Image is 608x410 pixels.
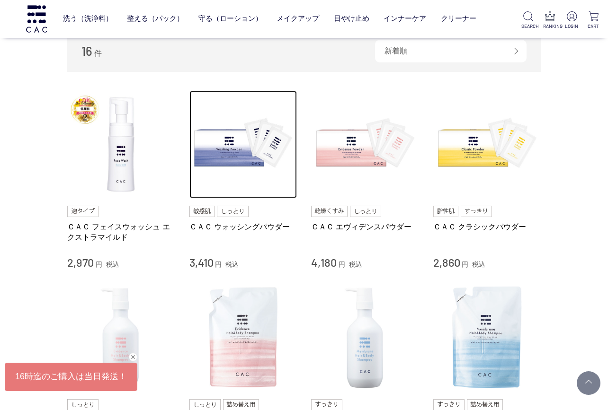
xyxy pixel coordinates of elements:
[433,91,541,199] img: ＣＡＣ クラシックパウダー
[587,11,600,30] a: CART
[63,7,113,31] a: 洗う（洗浄料）
[349,261,362,268] span: 税込
[334,7,369,31] a: 日やけ止め
[189,91,297,199] img: ＣＡＣ ウォッシングパウダー
[462,261,468,268] span: 円
[189,255,214,269] span: 3,410
[215,261,222,268] span: 円
[96,261,102,268] span: 円
[441,7,476,31] a: クリーナー
[350,206,381,217] img: しっとり
[25,5,48,32] img: logo
[375,40,527,62] div: 新着順
[311,255,337,269] span: 4,180
[587,23,600,30] p: CART
[277,7,319,31] a: メイクアップ
[67,206,98,217] img: 泡タイプ
[543,11,557,30] a: RANKING
[433,222,541,232] a: ＣＡＣ クラシックパウダー
[472,261,485,268] span: 税込
[189,222,297,232] a: ＣＡＣ ウォッシングパウダー
[106,261,119,268] span: 税込
[127,7,184,31] a: 整える（パック）
[565,11,579,30] a: LOGIN
[521,11,535,30] a: SEARCH
[225,261,239,268] span: 税込
[433,255,460,269] span: 2,860
[67,284,175,392] img: ＣＡＣ エヴィデンスヘア＆ボディシャンプー500ml
[433,284,541,392] img: ＣＡＣ メンブレンヘア＆ボディシャンプー400mlレフィル
[67,222,175,242] a: ＣＡＣ フェイスウォッシュ エクストラマイルド
[311,222,419,232] a: ＣＡＣ エヴィデンスパウダー
[565,23,579,30] p: LOGIN
[384,7,426,31] a: インナーケア
[67,91,175,199] img: ＣＡＣ フェイスウォッシュ エクストラマイルド
[339,261,345,268] span: 円
[198,7,262,31] a: 守る（ローション）
[521,23,535,30] p: SEARCH
[461,206,492,217] img: すっきり
[189,284,297,392] img: ＣＡＣ エヴィデンスヘア＆ボディシャンプー400mlレフィル
[311,284,419,392] img: ＣＡＣ メンブレンヘア＆ボディシャンプー500ml
[311,206,348,217] img: 乾燥くすみ
[543,23,557,30] p: RANKING
[81,44,92,58] span: 16
[189,206,215,217] img: 敏感肌
[94,49,102,57] span: 件
[67,255,94,269] span: 2,970
[433,206,458,217] img: 脂性肌
[217,206,248,217] img: しっとり
[311,91,419,199] img: ＣＡＣ エヴィデンスパウダー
